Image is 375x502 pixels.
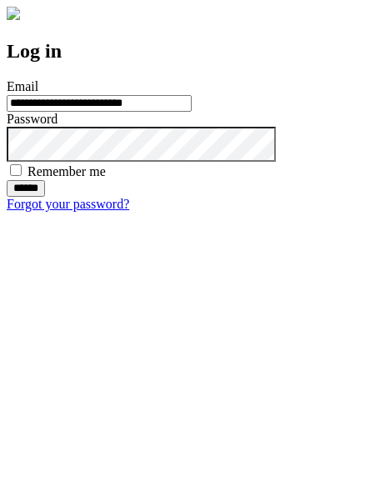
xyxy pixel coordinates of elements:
[7,112,57,126] label: Password
[7,79,38,93] label: Email
[7,40,368,63] h2: Log in
[7,7,20,20] img: logo-4e3dc11c47720685a147b03b5a06dd966a58ff35d612b21f08c02c0306f2b779.png
[7,197,129,211] a: Forgot your password?
[27,164,106,178] label: Remember me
